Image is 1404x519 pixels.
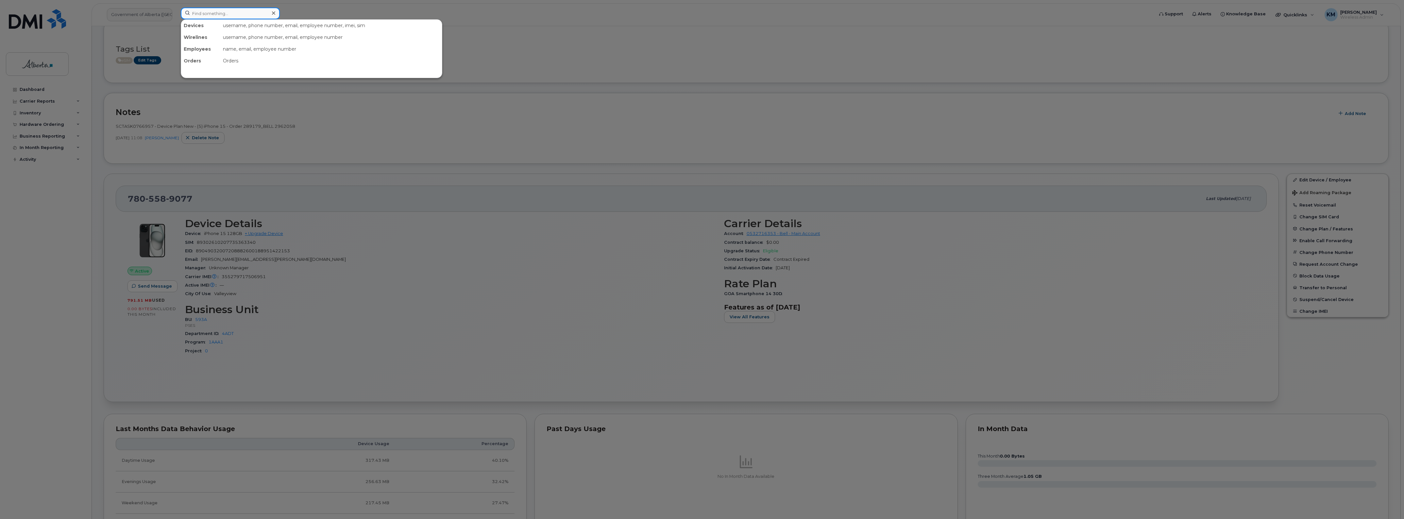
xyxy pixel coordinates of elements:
[181,55,220,67] div: Orders
[220,55,442,67] div: Orders
[220,43,442,55] div: name, email, employee number
[181,8,280,19] input: Find something...
[181,31,220,43] div: Wirelines
[220,20,442,31] div: username, phone number, email, employee number, imei, sim
[181,20,220,31] div: Devices
[220,31,442,43] div: username, phone number, email, employee number
[181,43,220,55] div: Employees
